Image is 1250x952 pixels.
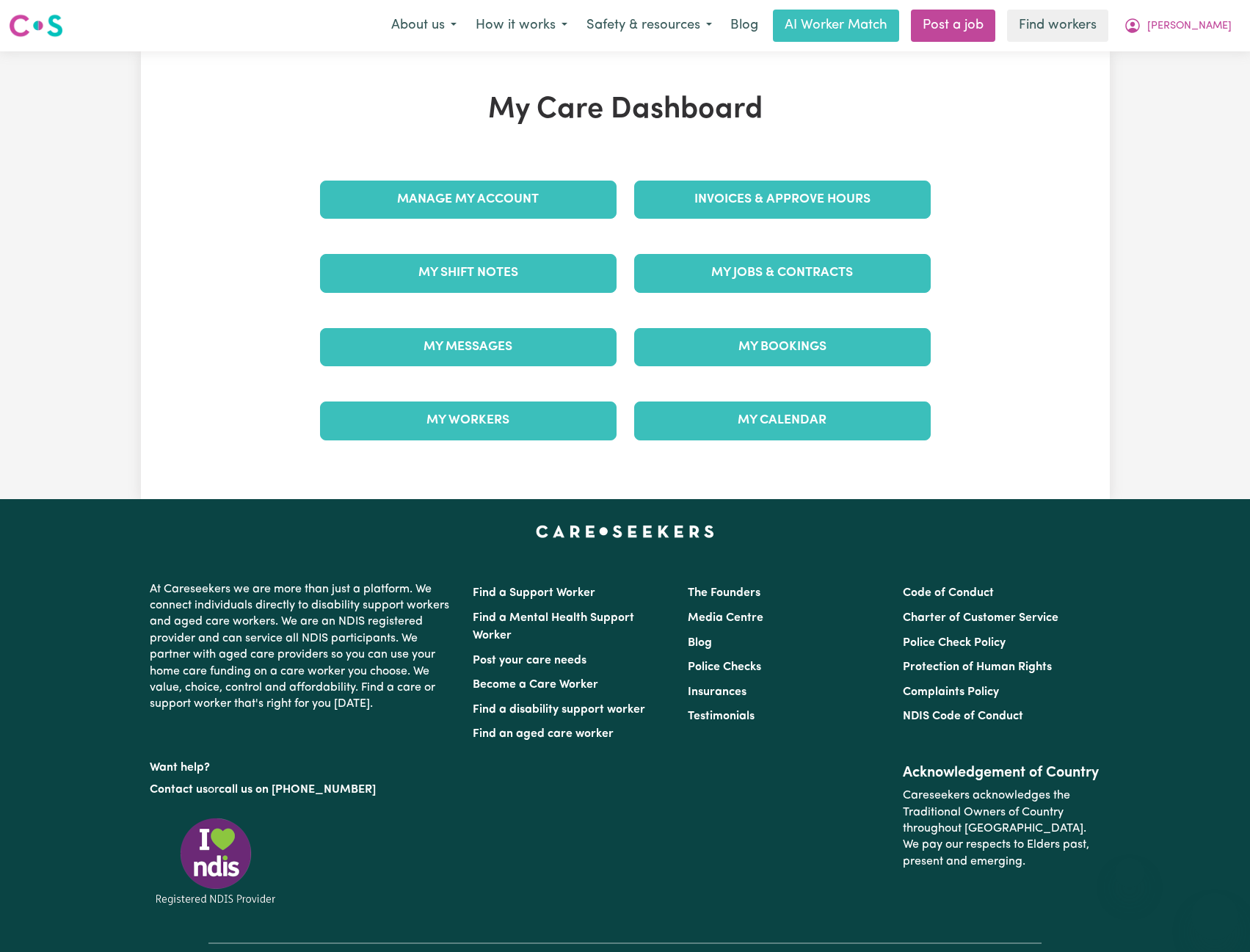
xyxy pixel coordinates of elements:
[473,587,595,599] a: Find a Support Worker
[577,10,722,41] button: Safety & resources
[382,10,466,41] button: About us
[150,575,455,719] p: At Careseekers we are more than just a platform. We connect individuals directly to disability su...
[1114,10,1241,41] button: My Account
[9,9,63,43] a: Careseekers logo
[473,679,598,691] a: Become a Care Worker
[903,764,1100,782] h2: Acknowledgement of Country
[634,328,931,366] a: My Bookings
[320,328,617,366] a: My Messages
[150,784,208,796] a: Contact us
[466,10,577,41] button: How it works
[150,776,455,804] p: or
[688,661,761,673] a: Police Checks
[473,655,586,666] a: Post your care needs
[688,587,760,599] a: The Founders
[903,782,1100,876] p: Careseekers acknowledges the Traditional Owners of Country throughout [GEOGRAPHIC_DATA]. We pay o...
[1007,10,1108,42] a: Find workers
[536,526,714,537] a: Careseekers home page
[320,254,617,292] a: My Shift Notes
[473,704,645,716] a: Find a disability support worker
[473,612,634,642] a: Find a Mental Health Support Worker
[911,10,995,42] a: Post a job
[1191,893,1238,940] iframe: Button to launch messaging window
[150,754,455,776] p: Want help?
[320,181,617,219] a: Manage My Account
[903,587,994,599] a: Code of Conduct
[773,10,899,42] a: AI Worker Match
[903,612,1058,624] a: Charter of Customer Service
[634,254,931,292] a: My Jobs & Contracts
[688,612,763,624] a: Media Centre
[1115,858,1144,887] iframe: Close message
[634,401,931,440] a: My Calendar
[903,637,1006,649] a: Police Check Policy
[903,686,999,698] a: Complaints Policy
[473,728,614,740] a: Find an aged care worker
[903,661,1052,673] a: Protection of Human Rights
[9,12,63,39] img: Careseekers logo
[688,711,755,722] a: Testimonials
[688,637,712,649] a: Blog
[1147,18,1232,34] span: [PERSON_NAME]
[219,784,376,796] a: call us on [PHONE_NUMBER]
[150,815,282,907] img: Registered NDIS provider
[311,92,940,128] h1: My Care Dashboard
[320,401,617,440] a: My Workers
[688,686,746,698] a: Insurances
[903,711,1023,722] a: NDIS Code of Conduct
[722,10,767,42] a: Blog
[634,181,931,219] a: Invoices & Approve Hours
